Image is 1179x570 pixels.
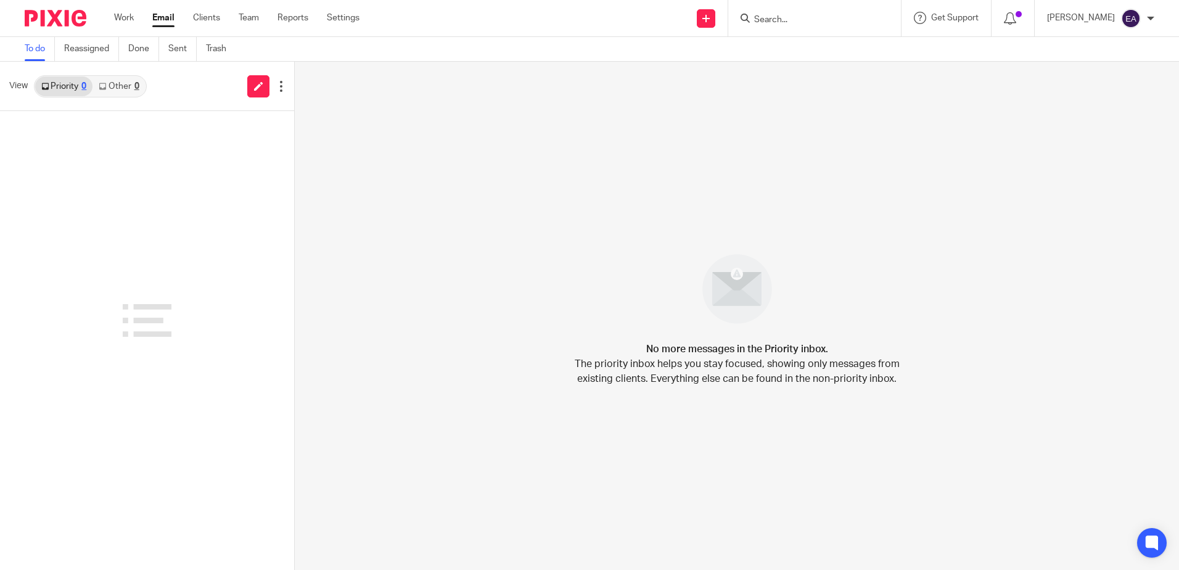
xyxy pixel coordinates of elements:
[646,342,828,357] h4: No more messages in the Priority inbox.
[9,80,28,93] span: View
[168,37,197,61] a: Sent
[128,37,159,61] a: Done
[694,246,780,332] img: image
[35,76,92,96] a: Priority0
[193,12,220,24] a: Clients
[277,12,308,24] a: Reports
[81,82,86,91] div: 0
[25,37,55,61] a: To do
[1047,12,1115,24] p: [PERSON_NAME]
[64,37,119,61] a: Reassigned
[1121,9,1141,28] img: svg%3E
[931,14,979,22] span: Get Support
[753,15,864,26] input: Search
[206,37,236,61] a: Trash
[92,76,145,96] a: Other0
[114,12,134,24] a: Work
[134,82,139,91] div: 0
[152,12,175,24] a: Email
[327,12,359,24] a: Settings
[239,12,259,24] a: Team
[25,10,86,27] img: Pixie
[573,357,900,386] p: The priority inbox helps you stay focused, showing only messages from existing clients. Everythin...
